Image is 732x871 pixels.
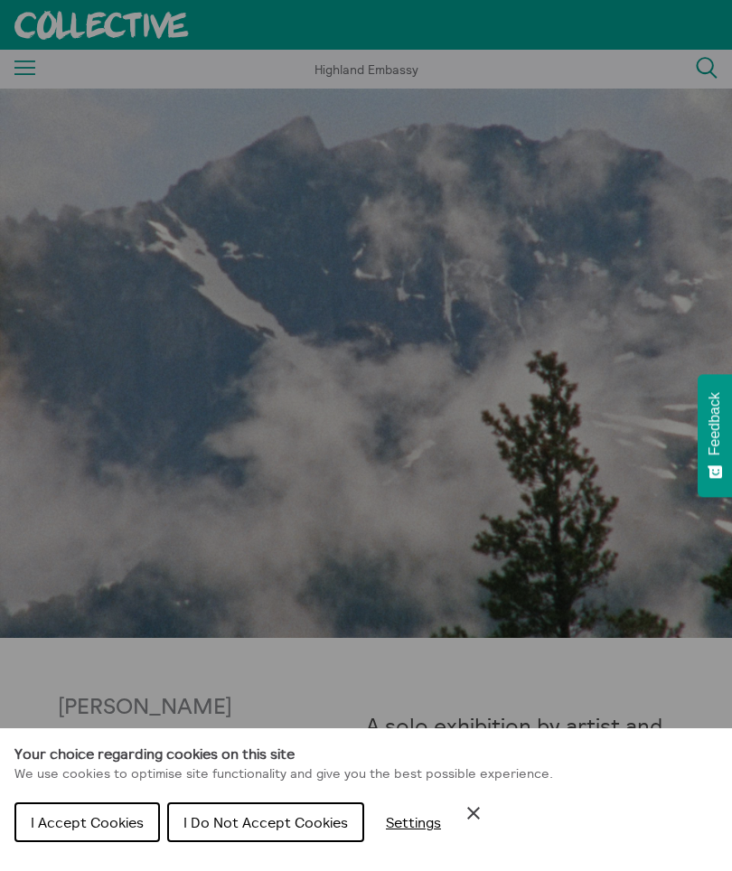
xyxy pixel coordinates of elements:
[707,392,723,455] span: Feedback
[371,804,455,840] button: Settings
[183,813,348,831] span: I Do Not Accept Cookies
[698,374,732,497] button: Feedback - Show survey
[167,802,364,842] button: I Do Not Accept Cookies
[31,813,144,831] span: I Accept Cookies
[14,764,718,784] p: We use cookies to optimise site functionality and give you the best possible experience.
[14,802,160,842] button: I Accept Cookies
[386,813,441,831] span: Settings
[14,743,718,764] h1: Your choice regarding cookies on this site
[463,802,484,824] button: Close Cookie Control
